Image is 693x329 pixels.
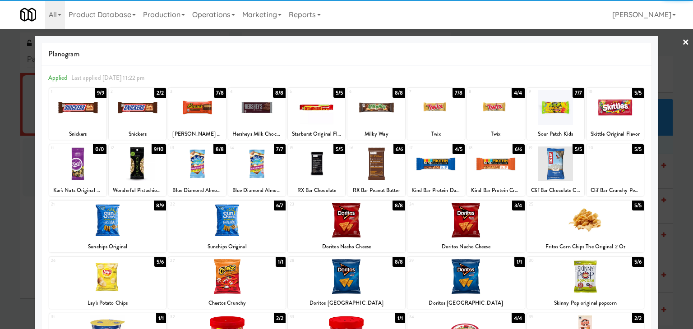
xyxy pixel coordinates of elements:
div: 1/1 [514,257,524,267]
div: 18 [469,144,496,152]
div: 1/1 [395,313,405,323]
div: Hersheys Milk Chocolate Bar [228,128,286,140]
span: Planogram [48,47,645,61]
div: 15 [290,144,317,152]
div: RX Bar Peanut Butter [349,185,403,196]
div: Doritos Nacho Cheese [407,241,525,252]
div: 7/8 [214,88,226,98]
div: 226/7Sunchips Original [168,201,286,252]
div: 2 [111,88,138,96]
div: 13 [170,144,197,152]
div: 0/0 [93,144,106,154]
div: Doritos [GEOGRAPHIC_DATA] [288,297,405,309]
div: 9/10 [152,144,166,154]
div: 22/2Snickers [109,88,166,140]
div: 21 [51,201,108,208]
div: 34 [409,313,466,321]
div: 30 [529,257,586,265]
div: 5/5 [573,144,584,154]
div: Kar's Nuts Original Sweet 'N Salty Trail Mix [51,185,105,196]
div: RX Bar Chocolate [288,185,345,196]
div: Sunchips Original [51,241,165,252]
div: 33 [290,313,346,321]
div: Wonderful Pistachios, Roasted and Salted [109,185,166,196]
div: Doritos Nacho Cheese [288,241,405,252]
div: [PERSON_NAME] Cups [170,128,224,140]
a: × [682,29,689,57]
div: 205/5Clif Bar Crunchy Peanut Butter [587,144,644,196]
div: 5/6 [632,257,644,267]
div: 22 [170,201,227,208]
div: 9 [529,88,556,96]
div: Milky Way [349,128,403,140]
div: 195/5Clif Bar Chocolate Chip [527,144,584,196]
div: 20 [588,144,615,152]
div: Cheetos Crunchy [170,297,284,309]
div: Doritos [GEOGRAPHIC_DATA] [407,297,525,309]
div: 105/5Skittle Original Flavor [587,88,644,140]
div: 8/8 [273,88,286,98]
div: Clif Bar Crunchy Peanut Butter [587,185,644,196]
div: Sour Patch Kids [527,128,584,140]
div: 1 [51,88,78,96]
span: Last applied [DATE] 11:22 pm [71,73,145,82]
div: 1/1 [276,257,286,267]
div: Fritos Corn Chips The Original 2 Oz [527,241,644,252]
div: Cheetos Crunchy [168,297,286,309]
div: 138/8Blue Diamond Almonds Low Sodium Lightly Salted Snack Nuts [168,144,226,196]
div: 4/4 [512,88,524,98]
div: 32 [170,313,227,321]
div: 23 [290,201,346,208]
div: Twix [407,128,465,140]
div: 48/8Hersheys Milk Chocolate Bar [228,88,286,140]
div: 6/7 [274,201,286,210]
div: Sunchips Original [168,241,286,252]
div: 26 [51,257,108,265]
div: Doritos Nacho Cheese [409,241,523,252]
div: Snickers [51,128,105,140]
div: Skittle Original Flavor [588,128,642,140]
div: 27 [170,257,227,265]
div: Milky Way [347,128,405,140]
div: 8 [469,88,496,96]
div: 10 [588,88,615,96]
div: Blue Diamond Almonds Low Sodium Lightly Salted Snack Nuts [168,185,226,196]
div: 265/6Lay's Potato Chips [49,257,166,309]
div: 7/8 [453,88,465,98]
div: 147/7Blue Diamond Almonds Low Sodium Lightly Salted Snack Nuts [228,144,286,196]
div: 255/5Fritos Corn Chips The Original 2 Oz [527,201,644,252]
div: 218/9Sunchips Original [49,201,166,252]
div: Blue Diamond Almonds Low Sodium Lightly Salted Snack Nuts [230,185,284,196]
div: 238/8Doritos Nacho Cheese [288,201,405,252]
div: 243/4Doritos Nacho Cheese [407,201,525,252]
div: 7/7 [573,88,584,98]
div: 55/5Starburst Original Flavor Fruit Chews [288,88,345,140]
div: Clif Bar Chocolate Chip [527,185,584,196]
div: 6/6 [513,144,524,154]
div: 5/5 [632,88,644,98]
div: Kind Bar Protein Dark Chocolate Nuts [407,185,465,196]
div: [PERSON_NAME] Cups [168,128,226,140]
div: Twix [409,128,463,140]
div: RX Bar Chocolate [289,185,344,196]
div: 7/7 [274,144,286,154]
div: 28 [290,257,346,265]
div: 2/2 [632,313,644,323]
div: Starburst Original Flavor Fruit Chews [288,128,345,140]
div: Twix [468,128,523,140]
div: 291/1Doritos [GEOGRAPHIC_DATA] [407,257,525,309]
div: Kind Bar Protein Dark Chocolate Nuts [409,185,463,196]
div: Doritos [GEOGRAPHIC_DATA] [289,297,404,309]
div: Snickers [109,128,166,140]
div: 4/5 [453,144,465,154]
div: Starburst Original Flavor Fruit Chews [289,128,344,140]
div: Snickers [110,128,165,140]
div: 5/6 [154,257,166,267]
div: 5/5 [333,88,345,98]
div: Clif Bar Chocolate Chip [528,185,583,196]
div: 4/4 [512,313,524,323]
div: 2/2 [154,88,166,98]
div: 16 [349,144,376,152]
div: Kar's Nuts Original Sweet 'N Salty Trail Mix [49,185,106,196]
div: 17 [409,144,436,152]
